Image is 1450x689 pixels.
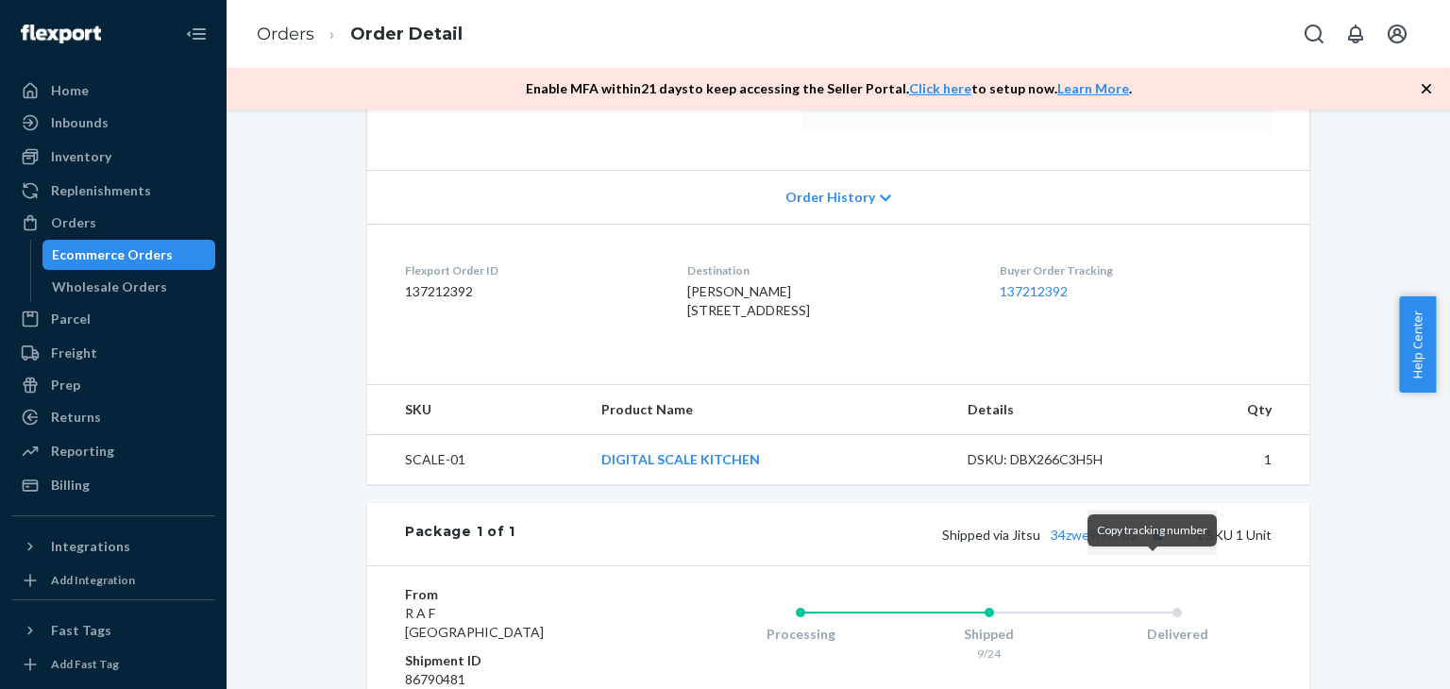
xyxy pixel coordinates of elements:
div: Add Integration [51,572,135,588]
a: Billing [11,470,215,500]
span: [PERSON_NAME] [STREET_ADDRESS] [687,283,810,318]
div: Ecommerce Orders [52,245,173,264]
a: 137212392 [1000,283,1068,299]
button: Integrations [11,531,215,562]
td: 1 [1159,435,1309,485]
a: Ecommerce Orders [42,240,216,270]
div: Parcel [51,310,91,328]
div: Prep [51,376,80,395]
div: Inbounds [51,113,109,132]
button: Fast Tags [11,615,215,646]
div: 1 SKU 1 Unit [515,522,1272,546]
div: Home [51,81,89,100]
ol: breadcrumbs [242,7,478,62]
button: Open account menu [1378,15,1416,53]
div: DSKU: DBX266C3H5H [968,450,1145,469]
th: SKU [367,385,586,435]
dt: Buyer Order Tracking [1000,262,1272,278]
dt: From [405,585,631,604]
div: Inventory [51,147,111,166]
a: Reporting [11,436,215,466]
button: Open Search Box [1295,15,1333,53]
a: Click here [909,80,971,96]
div: Replenishments [51,181,151,200]
div: Add Fast Tag [51,656,119,672]
a: Returns [11,402,215,432]
th: Product Name [586,385,952,435]
div: Package 1 of 1 [405,522,515,546]
a: Home [11,76,215,106]
span: Shipped via Jitsu [942,527,1170,543]
div: Fast Tags [51,621,111,640]
a: Orders [257,24,314,44]
button: Help Center [1399,296,1436,393]
a: DIGITAL SCALE KITCHEN [601,451,760,467]
a: Replenishments [11,176,215,206]
th: Qty [1159,385,1309,435]
div: 9/24 [895,646,1084,662]
a: Add Fast Tag [11,653,215,676]
div: Processing [706,625,895,644]
div: Wholesale Orders [52,277,167,296]
div: Orders [51,213,96,232]
a: Learn More [1057,80,1129,96]
a: Prep [11,370,215,400]
td: SCALE-01 [367,435,586,485]
div: Delivered [1083,625,1272,644]
a: Inventory [11,142,215,172]
div: Integrations [51,537,130,556]
a: Add Integration [11,569,215,592]
a: 34zwe9j93nb2 [1051,527,1138,543]
span: R A F [GEOGRAPHIC_DATA] [405,605,544,640]
dd: 86790481 [405,670,631,689]
span: Order History [785,188,875,207]
dt: Destination [687,262,969,278]
a: Wholesale Orders [42,272,216,302]
a: Freight [11,338,215,368]
th: Details [953,385,1160,435]
a: Orders [11,208,215,238]
a: Parcel [11,304,215,334]
span: Copy tracking number [1097,523,1207,537]
dt: Flexport Order ID [405,262,657,278]
div: Shipped [895,625,1084,644]
img: Flexport logo [21,25,101,43]
dd: 137212392 [405,282,657,301]
a: Inbounds [11,108,215,138]
p: Enable MFA within 21 days to keep accessing the Seller Portal. to setup now. . [526,79,1132,98]
div: Returns [51,408,101,427]
button: Open notifications [1337,15,1374,53]
dt: Shipment ID [405,651,631,670]
a: Order Detail [350,24,463,44]
div: Freight [51,344,97,362]
div: Billing [51,476,90,495]
div: Reporting [51,442,114,461]
button: Close Navigation [177,15,215,53]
